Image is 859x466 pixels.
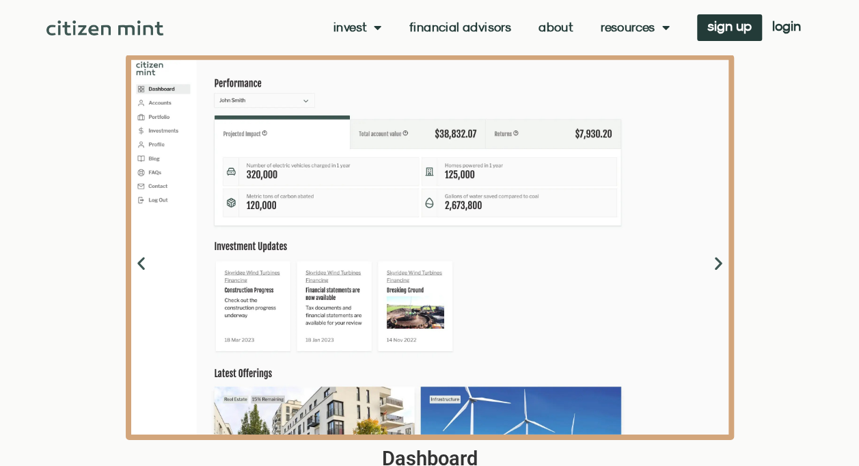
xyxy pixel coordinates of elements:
[46,20,163,36] img: Citizen Mint
[333,20,670,34] nav: Menu
[697,14,762,41] a: sign up
[126,55,734,440] img: Dashboard
[409,20,511,34] a: Financial Advisors
[538,20,573,34] a: About
[710,256,727,273] div: Next slide
[762,14,811,41] a: login
[772,21,801,31] span: login
[133,256,150,273] div: Previous slide
[333,20,382,34] a: Invest
[707,21,752,31] span: sign up
[601,20,670,34] a: Resources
